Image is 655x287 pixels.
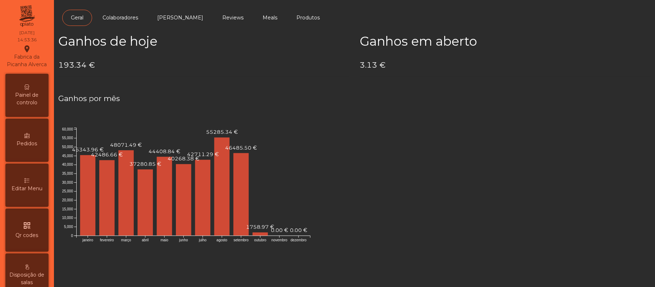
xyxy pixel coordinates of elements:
div: [DATE] [19,29,35,36]
text: dezembro [291,238,307,242]
text: 35,000 [62,172,73,176]
text: junho [179,238,188,242]
text: setembro [233,238,249,242]
h4: 3.13 € [360,60,651,70]
text: 48071.49 € [110,142,142,148]
text: 15,000 [62,207,73,211]
text: fevereiro [100,238,114,242]
text: 46485.50 € [225,145,257,151]
text: 40268.38 € [168,155,199,162]
text: 50,000 [62,145,73,149]
h4: Ganhos por mês [58,93,651,104]
text: 0.00 € [290,227,307,233]
div: 14:53:36 [17,37,37,43]
text: 42486.66 € [91,151,123,158]
text: 45,000 [62,154,73,158]
text: 45343.96 € [72,146,104,153]
a: Geral [62,10,92,26]
text: 42711.29 € [187,151,219,158]
h4: 193.34 € [58,60,349,70]
text: maio [160,238,168,242]
text: abril [142,238,149,242]
i: location_on [23,45,31,53]
a: Reviews [214,10,252,26]
text: julho [199,238,207,242]
text: 1758.97 € [246,224,274,230]
text: 55285.34 € [206,129,238,135]
text: 37280.85 € [129,161,161,167]
a: Meals [254,10,286,26]
text: agosto [217,238,227,242]
a: [PERSON_NAME] [149,10,212,26]
text: 55,000 [62,136,73,140]
text: novembro [272,238,288,242]
a: Produtos [288,10,328,26]
div: Fabrica da Picanha Alverca [6,45,48,68]
h2: Ganhos de hoje [58,34,349,49]
span: Qr codes [16,232,38,239]
text: 30,000 [62,181,73,184]
text: 44408.84 € [149,148,180,155]
a: Colaboradores [94,10,147,26]
span: Editar Menu [12,185,42,192]
text: 10,000 [62,216,73,220]
h2: Ganhos em aberto [360,34,651,49]
text: 0.00 € [271,227,288,233]
img: qpiato [18,4,36,29]
span: Painel de controlo [7,91,47,106]
i: qr_code [23,221,31,230]
text: 0 [71,234,73,238]
text: 60,000 [62,127,73,131]
text: 25,000 [62,189,73,193]
text: 20,000 [62,198,73,202]
span: Disposição de salas [7,271,47,286]
text: 5,000 [64,225,73,229]
text: outubro [254,238,267,242]
text: janeiro [82,238,93,242]
text: março [121,238,131,242]
text: 40,000 [62,163,73,167]
span: Pedidos [17,140,37,147]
